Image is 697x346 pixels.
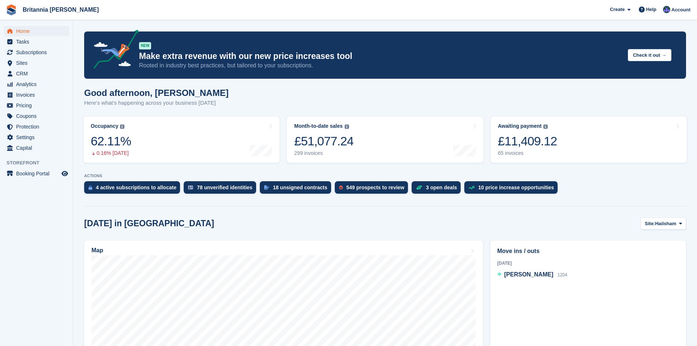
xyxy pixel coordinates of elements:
[497,270,567,280] a: [PERSON_NAME] 1204
[497,247,679,256] h2: Move ins / outs
[4,111,69,121] a: menu
[264,185,269,190] img: contract_signature_icon-13c848040528278c33f63329250d36e43548de30e8caae1d1a13099fd9432cc5.svg
[497,260,679,267] div: [DATE]
[671,6,690,14] span: Account
[339,185,343,190] img: prospect-51fa495bee0391a8d652442698ab0144808aea92771e9ea1ae160a38d050c398.svg
[335,181,412,197] a: 549 prospects to review
[91,134,131,149] div: 62.11%
[16,37,60,47] span: Tasks
[197,185,252,190] div: 78 unverified identities
[4,26,69,36] a: menu
[16,68,60,79] span: CRM
[87,30,139,71] img: price-adjustments-announcement-icon-8257ccfd72463d97f412b2fc003d46551f7dbcb40ab6d574587a9cd5c0d94...
[84,174,686,178] p: ACTIONS
[96,185,176,190] div: 4 active subscriptions to allocate
[294,123,342,129] div: Month-to-date sales
[628,49,671,61] button: Check it out →
[645,220,655,227] span: Site:
[294,134,353,149] div: £51,077.24
[610,6,625,13] span: Create
[60,169,69,178] a: Preview store
[469,186,475,189] img: price_increase_opportunities-93ffe204e8149a01c8c9dc8f82e8f89637d9d84a8eef4429ea346261dce0b2c0.svg
[7,159,73,167] span: Storefront
[16,143,60,153] span: Capital
[20,4,102,16] a: Britannia [PERSON_NAME]
[139,51,622,62] p: Make extra revenue with our new price increases tool
[543,124,548,129] img: icon-info-grey-7440780725fd019a000dd9b08b2336e03edf1995a4989e88bcd33f0948082b44.svg
[426,185,457,190] div: 3 open deals
[498,134,557,149] div: £11,409.12
[4,132,69,142] a: menu
[84,99,229,107] p: Here's what's happening across your business [DATE]
[16,79,60,89] span: Analytics
[345,124,349,129] img: icon-info-grey-7440780725fd019a000dd9b08b2336e03edf1995a4989e88bcd33f0948082b44.svg
[4,79,69,89] a: menu
[120,124,124,129] img: icon-info-grey-7440780725fd019a000dd9b08b2336e03edf1995a4989e88bcd33f0948082b44.svg
[4,143,69,153] a: menu
[498,123,542,129] div: Awaiting payment
[663,6,670,13] img: Lee Cradock
[16,168,60,179] span: Booking Portal
[16,122,60,132] span: Protection
[91,150,131,156] div: 0.16% [DATE]
[464,181,561,197] a: 10 price increase opportunities
[412,181,464,197] a: 3 open deals
[498,150,557,156] div: 65 invoices
[655,220,676,227] span: Hailsham
[16,26,60,36] span: Home
[641,217,686,230] button: Site: Hailsham
[84,88,229,98] h1: Good afternoon, [PERSON_NAME]
[4,100,69,111] a: menu
[16,100,60,111] span: Pricing
[646,6,656,13] span: Help
[260,181,335,197] a: 18 unsigned contracts
[4,47,69,57] a: menu
[4,58,69,68] a: menu
[16,132,60,142] span: Settings
[4,68,69,79] a: menu
[16,47,60,57] span: Subscriptions
[6,4,17,15] img: stora-icon-8386f47178a22dfd0bd8f6a31ec36ba5ce8667c1dd55bd0f319d3a0aa187defe.svg
[91,123,118,129] div: Occupancy
[294,150,353,156] div: 299 invoices
[188,185,193,190] img: verify_identity-adf6edd0f0f0b5bbfe63781bf79b02c33cf7c696d77639b501bdc392416b5a36.svg
[16,111,60,121] span: Coupons
[273,185,327,190] div: 18 unsigned contracts
[4,122,69,132] a: menu
[83,116,280,163] a: Occupancy 62.11% 0.16% [DATE]
[89,185,92,190] img: active_subscription_to_allocate_icon-d502201f5373d7db506a760aba3b589e785aa758c864c3986d89f69b8ff3...
[84,219,214,228] h2: [DATE] in [GEOGRAPHIC_DATA]
[4,90,69,100] a: menu
[491,116,687,163] a: Awaiting payment £11,409.12 65 invoices
[4,37,69,47] a: menu
[139,42,151,49] div: NEW
[416,185,422,190] img: deal-1b604bf984904fb50ccaf53a9ad4b4a5d6e5aea283cecdc64d6e3604feb123c2.svg
[346,185,405,190] div: 549 prospects to review
[478,185,554,190] div: 10 price increase opportunities
[558,272,567,278] span: 1204
[91,247,103,254] h2: Map
[16,90,60,100] span: Invoices
[84,181,184,197] a: 4 active subscriptions to allocate
[287,116,483,163] a: Month-to-date sales £51,077.24 299 invoices
[4,168,69,179] a: menu
[139,62,622,70] p: Rooted in industry best practices, but tailored to your subscriptions.
[16,58,60,68] span: Sites
[184,181,260,197] a: 78 unverified identities
[504,271,553,278] span: [PERSON_NAME]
